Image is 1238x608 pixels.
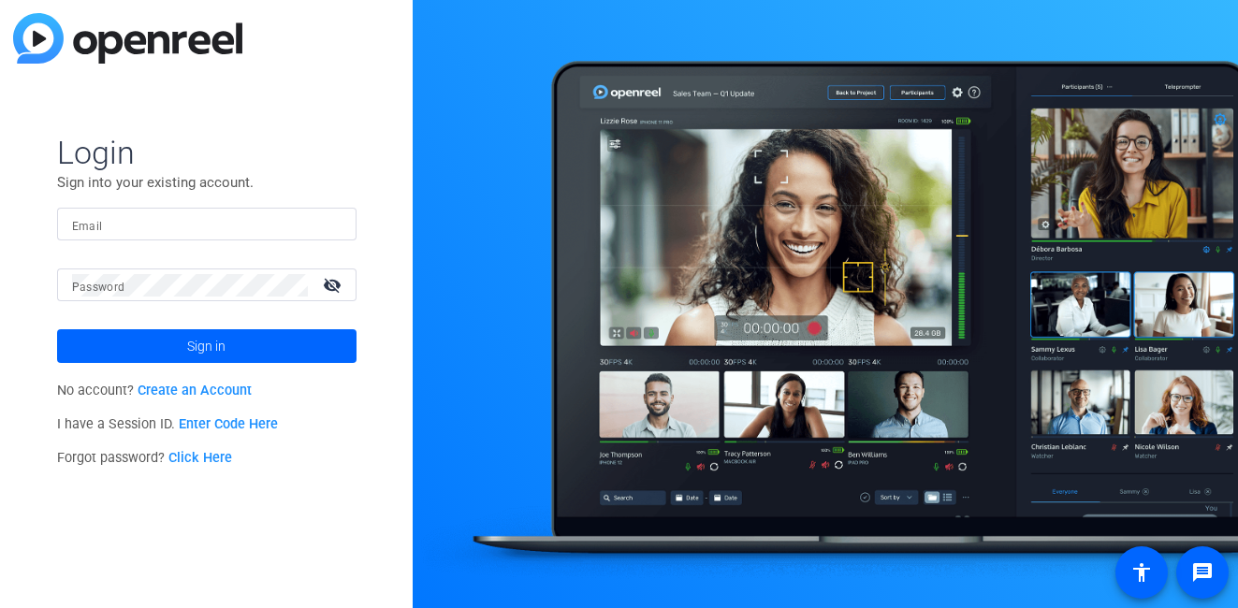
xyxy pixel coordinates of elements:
[57,450,233,466] span: Forgot password?
[57,172,357,193] p: Sign into your existing account.
[187,323,226,369] span: Sign in
[1191,561,1214,584] mat-icon: message
[312,271,357,298] mat-icon: visibility_off
[72,281,125,294] mat-label: Password
[1130,561,1153,584] mat-icon: accessibility
[57,416,279,432] span: I have a Session ID.
[168,450,232,466] a: Click Here
[57,329,357,363] button: Sign in
[72,213,342,236] input: Enter Email Address
[72,220,103,233] mat-label: Email
[57,133,357,172] span: Login
[179,416,278,432] a: Enter Code Here
[57,383,253,398] span: No account?
[13,13,242,64] img: blue-gradient.svg
[138,383,252,398] a: Create an Account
